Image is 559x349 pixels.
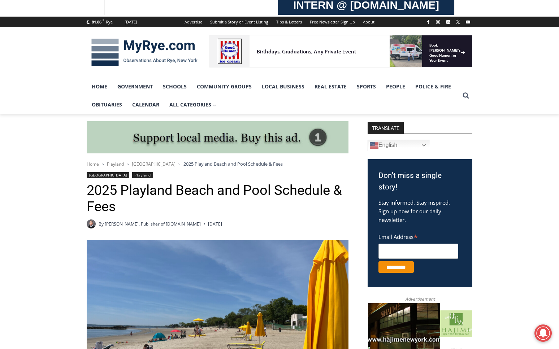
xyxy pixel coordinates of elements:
[107,161,124,167] a: Playland
[359,17,378,27] a: About
[398,296,442,302] span: Advertisement
[368,140,430,151] a: English
[192,78,257,96] a: Community Groups
[464,18,472,26] a: YouTube
[424,18,433,26] a: Facebook
[164,96,221,114] button: Child menu of All Categories
[378,198,461,224] p: Stay informed. Stay inspired. Sign up now for our daily newsletter.
[272,17,306,27] a: Tips & Letters
[206,17,272,27] a: Submit a Story or Event Listing
[444,18,452,26] a: Linkedin
[87,78,459,114] nav: Primary Navigation
[378,170,461,193] h3: Don't miss a single story!
[181,17,206,27] a: Advertise
[368,122,404,134] strong: TRANSLATE
[434,18,442,26] a: Instagram
[132,161,175,167] a: [GEOGRAPHIC_DATA]
[183,161,283,167] span: 2025 Playland Beach and Pool Schedule & Fees
[87,219,96,228] a: Author image
[112,78,158,96] a: Government
[174,70,350,90] a: Intern @ [DOMAIN_NAME]
[127,96,164,114] a: Calendar
[87,78,112,96] a: Home
[87,172,129,178] a: [GEOGRAPHIC_DATA]
[378,230,458,243] label: Email Address
[87,160,348,167] nav: Breadcrumbs
[87,34,202,71] img: MyRye.com
[132,172,153,178] a: Playland
[158,78,192,96] a: Schools
[106,19,113,25] div: Rye
[103,18,104,22] span: F
[127,162,129,167] span: >
[257,78,309,96] a: Local Business
[352,78,381,96] a: Sports
[87,182,348,215] h1: 2025 Playland Beach and Pool Schedule & Fees
[87,161,99,167] a: Home
[381,78,410,96] a: People
[410,78,456,96] a: Police & Fire
[309,78,352,96] a: Real Estate
[87,121,348,154] img: support local media, buy this ad
[74,45,103,86] div: "Chef [PERSON_NAME] omakase menu is nirvana for lovers of great Japanese food."
[2,74,71,102] span: Open Tues. - Sun. [PHONE_NUMBER]
[182,0,341,70] div: Apply Now <> summer and RHS senior internships available
[105,221,201,227] a: [PERSON_NAME], Publisher of [DOMAIN_NAME]
[459,89,472,102] button: View Search Form
[454,18,462,26] a: X
[99,221,104,227] span: By
[208,221,222,227] time: [DATE]
[181,17,378,27] nav: Secondary Navigation
[47,13,178,20] div: Birthdays, Graduations, Any Private Event
[0,73,73,90] a: Open Tues. - Sun. [PHONE_NUMBER]
[220,8,251,28] h4: Book [PERSON_NAME]'s Good Humor for Your Event
[102,162,104,167] span: >
[125,19,137,25] div: [DATE]
[178,162,181,167] span: >
[92,19,101,25] span: 81.86
[189,72,335,88] span: Intern @ [DOMAIN_NAME]
[214,2,261,33] a: Book [PERSON_NAME]'s Good Humor for Your Event
[370,141,378,150] img: en
[306,17,359,27] a: Free Newsletter Sign Up
[87,96,127,114] a: Obituaries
